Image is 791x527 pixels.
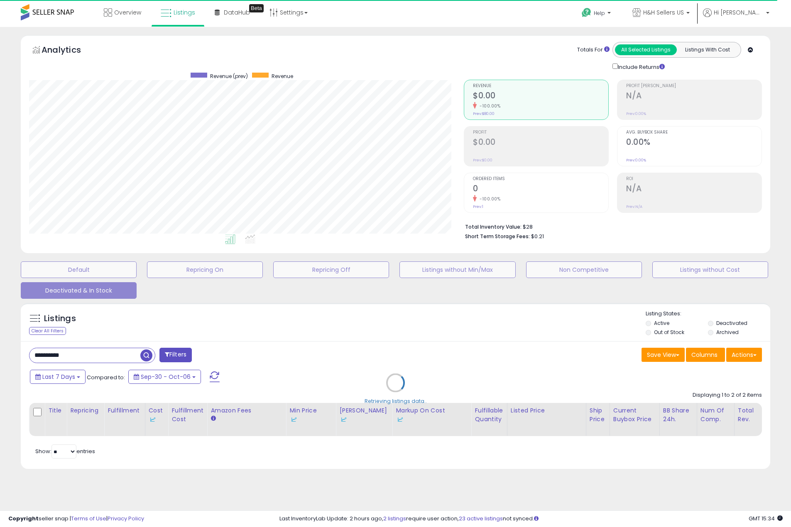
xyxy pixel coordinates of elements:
[477,103,500,109] small: -100.00%
[224,8,250,17] span: DataHub
[652,261,768,278] button: Listings without Cost
[42,44,97,58] h5: Analytics
[147,261,263,278] button: Repricing On
[465,233,530,240] b: Short Term Storage Fees:
[615,44,677,55] button: All Selected Listings
[526,261,642,278] button: Non Competitive
[114,8,141,17] span: Overview
[626,184,762,195] h2: N/A
[21,261,137,278] button: Default
[626,177,762,181] span: ROI
[626,204,642,209] small: Prev: N/A
[626,111,646,116] small: Prev: 0.00%
[473,91,608,102] h2: $0.00
[477,196,500,202] small: -100.00%
[473,204,483,209] small: Prev: 1
[473,137,608,149] h2: $0.00
[365,397,427,405] div: Retrieving listings data..
[473,158,492,163] small: Prev: $0.00
[676,44,738,55] button: Listings With Cost
[606,62,675,71] div: Include Returns
[210,73,248,80] span: Revenue (prev)
[399,261,515,278] button: Listings without Min/Max
[703,8,769,27] a: Hi [PERSON_NAME]
[473,177,608,181] span: Ordered Items
[626,137,762,149] h2: 0.00%
[594,10,605,17] span: Help
[531,232,544,240] span: $0.21
[272,73,293,80] span: Revenue
[473,184,608,195] h2: 0
[174,8,195,17] span: Listings
[626,84,762,88] span: Profit [PERSON_NAME]
[465,223,522,230] b: Total Inventory Value:
[626,130,762,135] span: Avg. Buybox Share
[473,130,608,135] span: Profit
[273,261,389,278] button: Repricing Off
[473,111,495,116] small: Prev: $80.00
[465,221,756,231] li: $28
[249,4,264,12] div: Tooltip anchor
[626,158,646,163] small: Prev: 0.00%
[714,8,764,17] span: Hi [PERSON_NAME]
[473,84,608,88] span: Revenue
[643,8,684,17] span: H&H Sellers US
[21,282,137,299] button: Deactivated & In Stock
[575,1,619,27] a: Help
[577,46,610,54] div: Totals For
[581,7,592,18] i: Get Help
[626,91,762,102] h2: N/A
